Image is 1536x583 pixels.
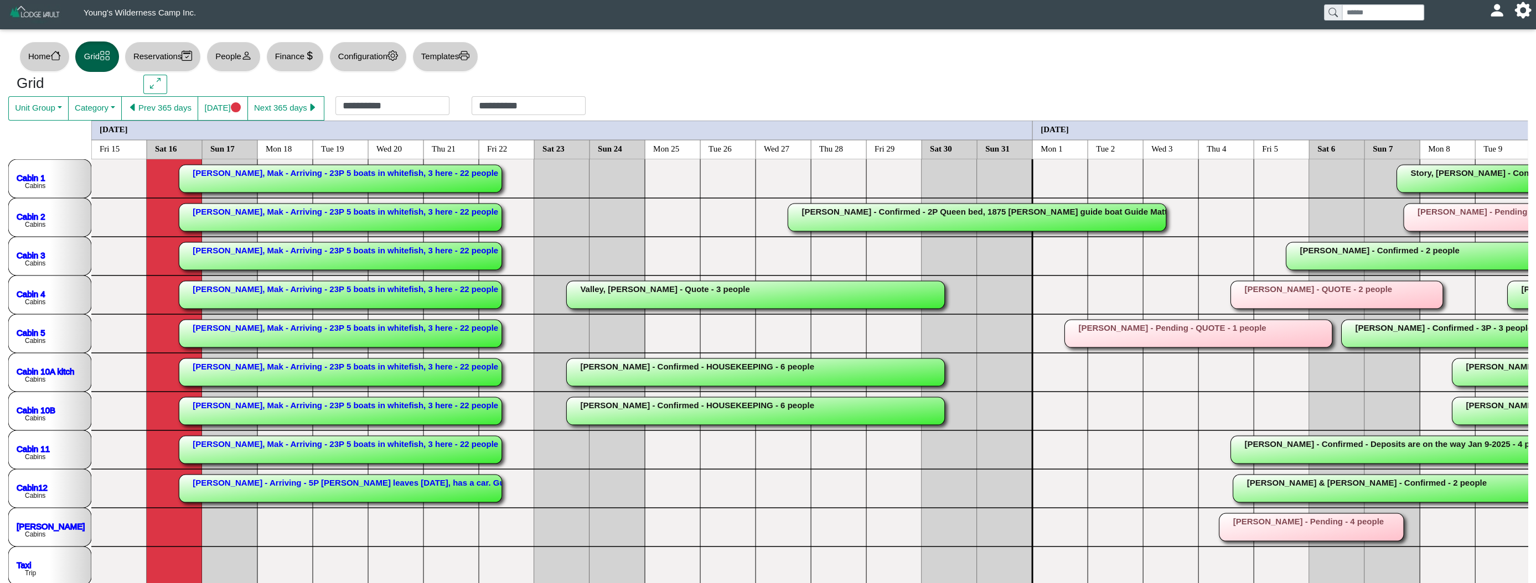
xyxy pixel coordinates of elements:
a: Cabin 2 [17,211,45,221]
text: Sun 17 [210,144,235,153]
a: [PERSON_NAME] [17,521,85,530]
text: Cabins [25,376,45,383]
button: Templatesprinter [412,41,478,72]
button: Configurationgear [329,41,407,72]
button: Gridgrid [75,41,119,72]
svg: caret left fill [128,102,138,113]
svg: person fill [1493,6,1501,14]
svg: house [50,50,61,61]
input: Check in [335,96,449,115]
svg: search [1328,8,1337,17]
img: Z [9,4,61,24]
text: Cabins [25,492,45,499]
button: Unit Group [8,96,69,121]
svg: currency dollar [304,50,315,61]
button: arrows angle expand [143,75,167,95]
a: Cabin 10B [17,405,55,414]
text: Cabins [25,337,45,345]
a: Cabin 10A kitch [17,366,74,376]
svg: gear fill [1519,6,1527,14]
text: Cabins [25,182,45,190]
a: Cabin12 [17,482,48,492]
text: Mon 1 [1041,144,1063,153]
svg: circle fill [231,102,241,113]
text: Sun 24 [598,144,622,153]
svg: printer [459,50,469,61]
text: Fri 29 [875,144,894,153]
text: Mon 8 [1428,144,1450,153]
text: Fri 5 [1262,144,1278,153]
text: Tue 9 [1483,144,1502,153]
text: Mon 18 [266,144,292,153]
text: Sat 6 [1317,144,1336,153]
text: Cabins [25,414,45,422]
a: Cabin 4 [17,289,45,298]
text: Cabins [25,259,45,267]
button: [DATE]circle fill [198,96,247,121]
a: Cabin 5 [17,327,45,337]
text: Thu 21 [432,144,456,153]
svg: calendar2 check [182,50,192,61]
a: Cabin 1 [17,173,45,182]
svg: grid [100,50,110,61]
text: Cabins [25,453,45,461]
text: Tue 26 [708,144,732,153]
svg: gear [387,50,398,61]
a: Cabin 3 [17,250,45,259]
button: Category [68,96,122,121]
text: Mon 25 [653,144,679,153]
text: Cabins [25,298,45,306]
input: Check out [472,96,586,115]
text: Tue 19 [321,144,344,153]
text: Sun 31 [985,144,1010,153]
text: Wed 20 [376,144,402,153]
text: Wed 27 [764,144,789,153]
button: Next 365 dayscaret right fill [247,96,324,121]
text: Sun 7 [1373,144,1393,153]
button: caret left fillPrev 365 days [121,96,198,121]
button: Financecurrency dollar [266,41,324,72]
button: Homehouse [19,41,70,72]
button: Peopleperson [206,41,260,72]
text: [DATE] [100,124,128,133]
svg: arrows angle expand [150,78,161,89]
text: [DATE] [1041,124,1069,133]
a: Cabin 11 [17,444,50,453]
text: Cabins [25,221,45,228]
svg: person [241,50,252,61]
text: Cabins [25,530,45,538]
text: Thu 4 [1207,144,1227,153]
svg: caret right fill [307,102,318,113]
text: Sat 23 [542,144,565,153]
text: Wed 3 [1151,144,1172,153]
button: Reservationscalendar2 check [125,41,201,72]
text: Sat 16 [155,144,177,153]
text: Fri 15 [100,144,120,153]
text: Tue 2 [1096,144,1115,153]
text: Thu 28 [819,144,843,153]
h3: Grid [17,75,127,92]
text: Trip [25,569,37,577]
a: Taxi [17,560,32,569]
text: Fri 22 [487,144,507,153]
text: Sat 30 [930,144,952,153]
